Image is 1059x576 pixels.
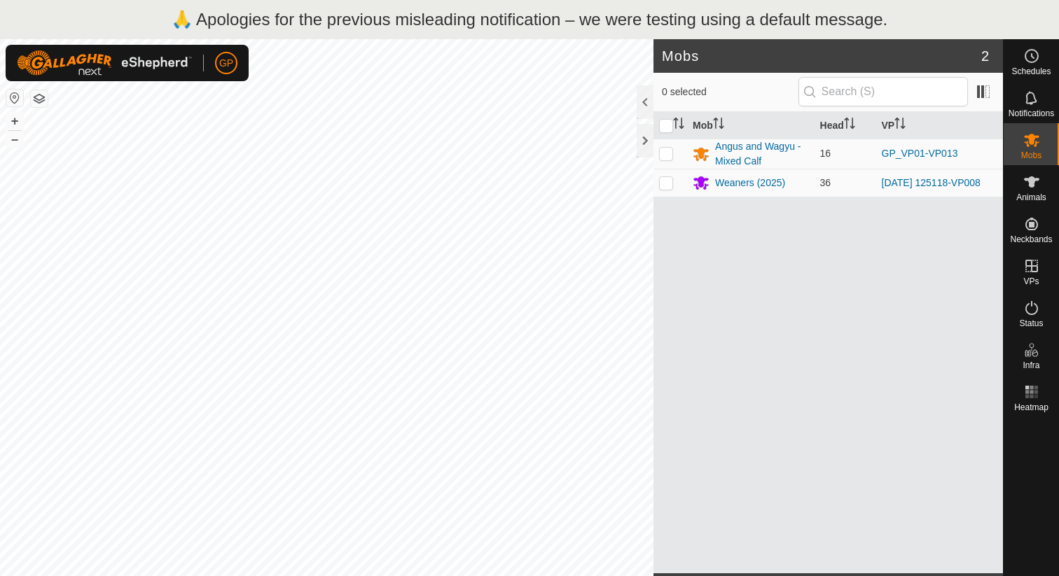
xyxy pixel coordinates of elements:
[662,48,981,64] h2: Mobs
[17,50,192,76] img: Gallagher Logo
[844,120,855,131] p-sorticon: Activate to sort
[882,177,981,188] a: [DATE] 125118-VP008
[894,120,906,131] p-sorticon: Activate to sort
[1016,193,1046,202] span: Animals
[31,90,48,107] button: Map Layers
[1021,151,1041,160] span: Mobs
[1019,319,1043,328] span: Status
[6,131,23,148] button: –
[6,113,23,129] button: +
[219,56,233,71] span: GP
[1011,67,1051,76] span: Schedules
[687,112,814,139] th: Mob
[981,45,989,66] span: 2
[1023,277,1039,286] span: VPs
[798,77,968,106] input: Search (S)
[715,176,785,190] div: Weaners (2025)
[673,120,684,131] p-sorticon: Activate to sort
[715,139,808,169] div: Angus and Wagyu - Mixed Calf
[820,177,831,188] span: 36
[1023,361,1039,370] span: Infra
[820,148,831,159] span: 16
[1014,403,1048,412] span: Heatmap
[172,7,888,32] p: 🙏 Apologies for the previous misleading notification – we were testing using a default message.
[6,90,23,106] button: Reset Map
[1009,109,1054,118] span: Notifications
[876,112,1003,139] th: VP
[882,148,958,159] a: GP_VP01-VP013
[1010,235,1052,244] span: Neckbands
[815,112,876,139] th: Head
[713,120,724,131] p-sorticon: Activate to sort
[662,85,798,99] span: 0 selected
